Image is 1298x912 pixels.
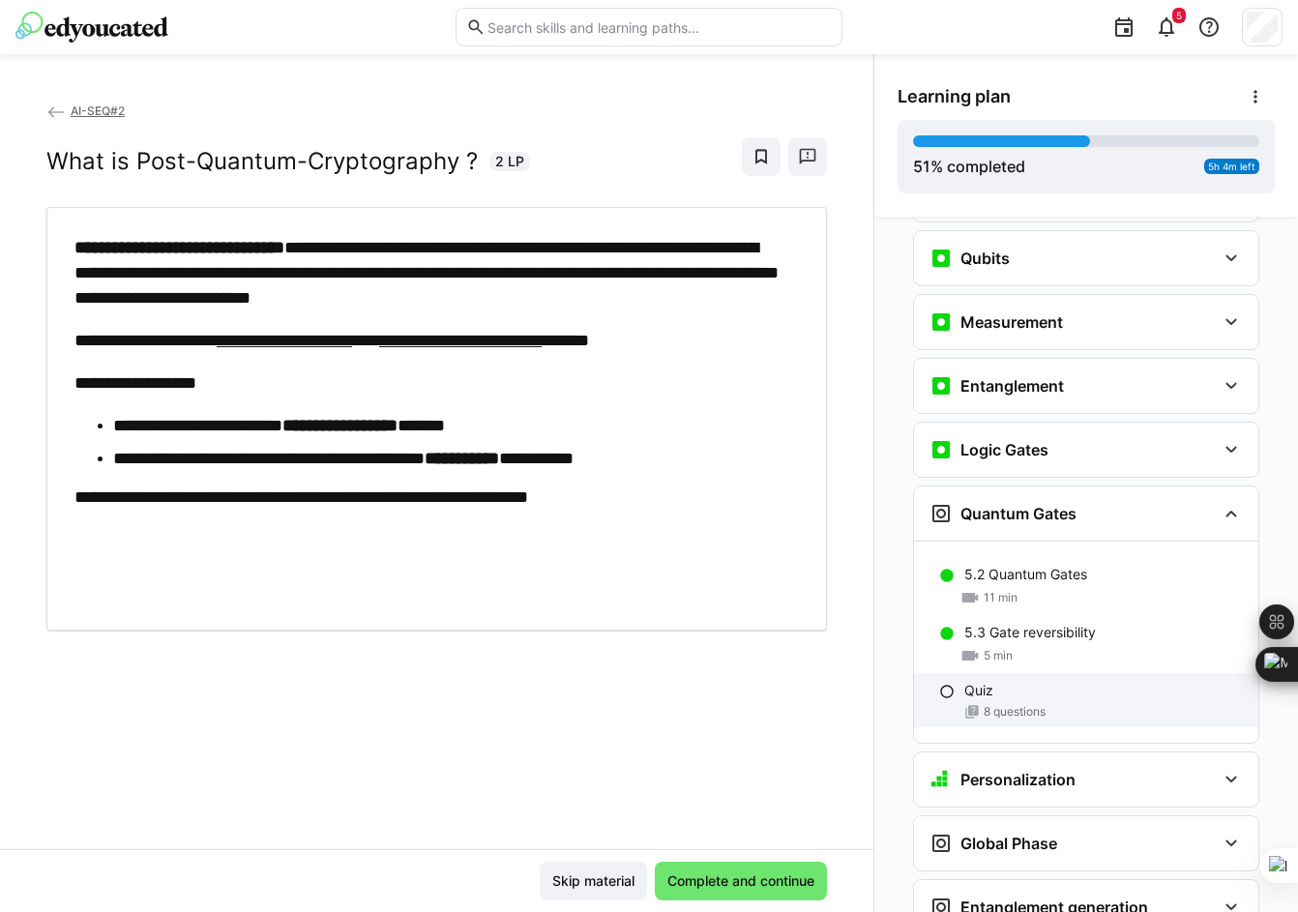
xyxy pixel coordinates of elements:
[71,103,125,118] span: AI-SEQ#2
[549,871,637,891] span: Skip material
[960,249,1010,268] h3: Qubits
[960,312,1063,332] h3: Measurement
[898,86,1011,107] span: Learning plan
[46,147,478,176] h2: What is Post-Quantum-Cryptography ?
[984,704,1046,720] span: 8 questions
[960,376,1064,396] h3: Entanglement
[960,440,1048,459] h3: Logic Gates
[46,103,125,118] a: AI-SEQ#2
[540,862,647,900] button: Skip material
[960,834,1057,853] h3: Global Phase
[655,862,827,900] button: Complete and continue
[964,681,993,700] p: Quiz
[913,155,1025,178] div: % completed
[964,565,1087,584] p: 5.2 Quantum Gates
[960,770,1076,789] h3: Personalization
[984,590,1018,605] span: 11 min
[964,623,1096,642] p: 5.3 Gate reversibility
[960,504,1077,523] h3: Quantum Gates
[1176,10,1182,21] span: 5
[664,871,817,891] span: Complete and continue
[495,152,524,171] span: 2 LP
[913,157,930,176] span: 51
[1208,161,1255,172] span: 5h 4m left
[486,18,832,36] input: Search skills and learning paths…
[984,648,1013,663] span: 5 min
